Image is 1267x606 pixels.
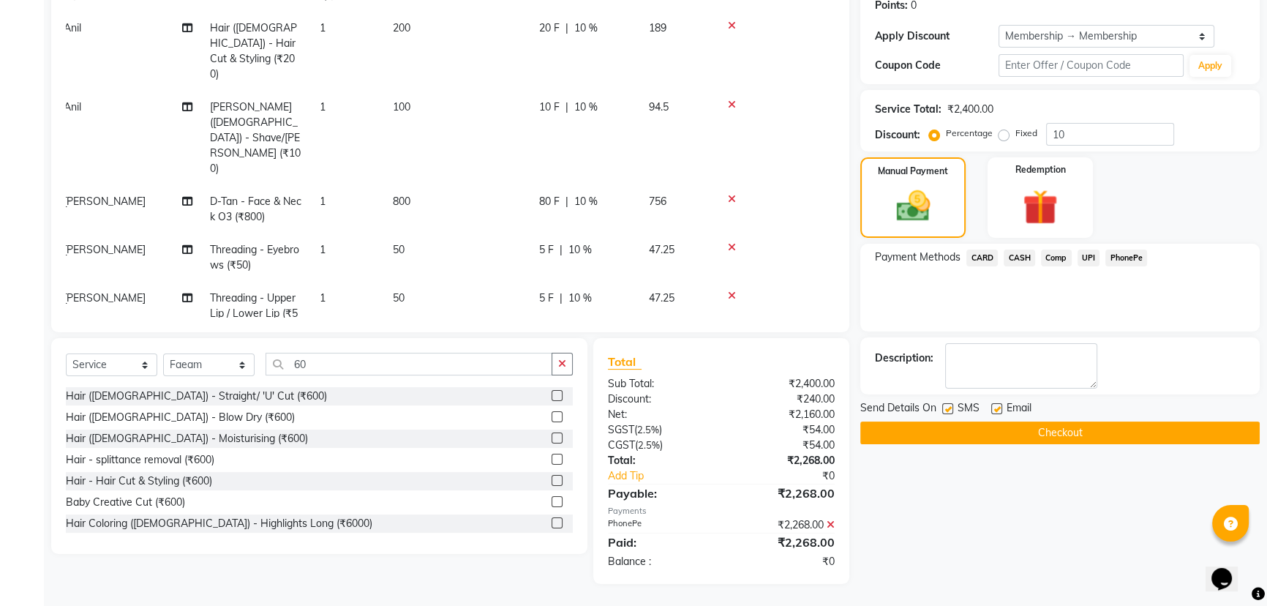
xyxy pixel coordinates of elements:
span: | [565,100,568,115]
span: PhonePe [1105,250,1147,266]
span: | [565,20,568,36]
div: Discount: [875,127,920,143]
span: 756 [649,195,666,208]
span: CGST [608,438,635,452]
span: 200 [393,21,410,34]
div: Hair - splittance removal (₹600) [66,452,214,468]
span: [PERSON_NAME] [64,195,146,208]
div: ₹2,268.00 [721,485,846,502]
span: D-Tan - Face & Neck O3 (₹800) [210,195,301,223]
span: 20 F [539,20,560,36]
span: 1 [320,195,326,208]
span: 50 [393,243,405,256]
span: 10 % [574,194,598,209]
span: 94.5 [649,100,669,113]
div: ₹2,268.00 [721,517,846,533]
a: Add Tip [597,468,742,484]
input: Search or Scan [266,353,552,375]
span: 10 % [574,20,598,36]
input: Enter Offer / Coupon Code [999,54,1184,77]
span: Comp [1041,250,1072,266]
div: PhonePe [597,517,721,533]
span: Send Details On [860,400,936,419]
iframe: chat widget [1206,547,1252,591]
span: 47.25 [649,291,674,304]
span: Anil [64,100,81,113]
button: Checkout [860,422,1260,444]
span: CASH [1004,250,1035,266]
div: Hair - Hair Cut & Styling (₹600) [66,474,212,489]
span: 1 [320,243,326,256]
span: [PERSON_NAME] [64,291,146,304]
span: Anil [64,21,81,34]
div: Net: [597,407,721,422]
div: Sub Total: [597,376,721,392]
span: Hair ([DEMOGRAPHIC_DATA]) - Hair Cut & Styling (₹200) [210,21,297,81]
div: ₹240.00 [721,392,846,407]
div: Payments [608,505,835,517]
div: ₹2,268.00 [721,453,846,468]
span: [PERSON_NAME] ([DEMOGRAPHIC_DATA]) - Shave/[PERSON_NAME] (₹100) [210,100,301,175]
div: Apply Discount [875,29,999,44]
span: | [560,291,563,306]
div: ₹0 [721,554,846,569]
span: [PERSON_NAME] [64,243,146,256]
span: 10 % [568,291,592,306]
div: Description: [875,351,933,366]
span: CARD [966,250,998,266]
span: 800 [393,195,410,208]
div: Total: [597,453,721,468]
span: 1 [320,100,326,113]
div: Payable: [597,485,721,502]
span: 80 F [539,194,560,209]
div: ₹2,400.00 [947,102,993,117]
span: 100 [393,100,410,113]
span: 5 F [539,242,554,258]
div: ₹2,268.00 [721,534,846,551]
span: 2.5% [637,424,659,435]
span: UPI [1078,250,1100,266]
span: Threading - Eyebrows (₹50) [210,243,299,272]
div: ₹2,160.00 [721,407,846,422]
div: Paid: [597,534,721,551]
span: 1 [320,21,326,34]
span: | [560,242,563,258]
div: ( ) [597,438,721,453]
span: Payment Methods [875,250,960,265]
label: Fixed [1015,127,1037,140]
span: 189 [649,21,666,34]
label: Percentage [946,127,993,140]
div: Hair ([DEMOGRAPHIC_DATA]) - Moisturising (₹600) [66,431,308,446]
div: ₹0 [742,468,846,484]
div: Coupon Code [875,58,999,73]
span: Email [1007,400,1031,419]
label: Manual Payment [878,165,948,178]
label: Redemption [1015,163,1066,176]
span: 50 [393,291,405,304]
span: 47.25 [649,243,674,256]
div: Balance : [597,554,721,569]
div: Hair Coloring ([DEMOGRAPHIC_DATA]) - Highlights Long (₹6000) [66,516,372,531]
span: | [565,194,568,209]
div: Hair ([DEMOGRAPHIC_DATA]) - Blow Dry (₹600) [66,410,295,425]
div: ₹54.00 [721,422,846,438]
span: 10 % [574,100,598,115]
span: 2.5% [638,439,660,451]
div: Hair ([DEMOGRAPHIC_DATA]) - Straight/ 'U' Cut (₹600) [66,389,327,404]
span: SGST [608,423,634,436]
span: SMS [958,400,980,419]
img: _gift.svg [1012,185,1069,229]
div: ₹2,400.00 [721,376,846,392]
img: _cash.svg [886,187,941,225]
div: Service Total: [875,102,941,117]
span: 1 [320,291,326,304]
div: ( ) [597,422,721,438]
span: Threading - Upper Lip / Lower Lip (₹50) [210,291,298,335]
span: 10 % [568,242,592,258]
div: Discount: [597,392,721,407]
button: Apply [1189,55,1231,77]
div: Baby Creative Cut (₹600) [66,495,185,510]
span: 10 F [539,100,560,115]
span: Total [608,354,642,370]
span: 5 F [539,291,554,306]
